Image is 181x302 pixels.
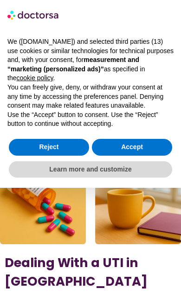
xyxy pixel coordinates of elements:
[16,74,53,82] a: cookie policy
[7,7,59,22] img: logo
[9,139,89,156] button: Reject
[7,83,174,110] p: You can freely give, deny, or withdraw your consent at any time by accessing the preferences pane...
[5,254,176,291] h1: Dealing With a UTI in [GEOGRAPHIC_DATA]
[7,56,139,73] strong: measurement and “marketing (personalized ads)”
[7,37,174,83] p: We ([DOMAIN_NAME]) and selected third parties (13) use cookies or similar technologies for techni...
[92,139,172,156] button: Accept
[7,110,174,129] p: Use the “Accept” button to consent. Use the “Reject” button to continue without accepting.
[9,161,172,178] button: Learn more and customize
